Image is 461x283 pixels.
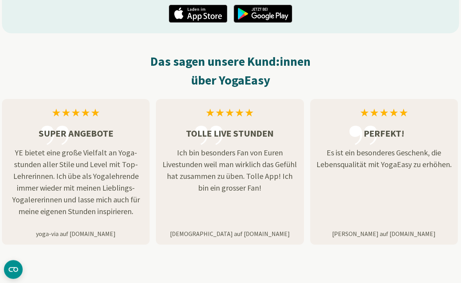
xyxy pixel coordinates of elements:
p: YE bietet eine große Vielfalt an Yoga-stunden aller Stile und Level mit Top-Lehrerinnen. Ich übe ... [2,147,150,218]
h2: Das sagen unsere Kund:innen über YogaEasy [2,52,459,90]
p: yoga-via auf [DOMAIN_NAME] [2,229,150,239]
p: Ich bin besonders Fan von Euren Livestunden weil man wirklich das Gefühl hat zusammen zu üben. To... [156,147,304,194]
h3: Super Angebote [2,127,150,141]
img: app_googleplay_de.png [234,5,292,23]
p: Es ist ein besonderes Geschenk, die Lebensqualität mit YogaEasy zu erhöhen. [310,147,458,171]
p: [DEMOGRAPHIC_DATA] auf [DOMAIN_NAME] [156,229,304,239]
h3: Tolle Live Stunden [156,127,304,141]
p: [PERSON_NAME] auf [DOMAIN_NAME] [310,229,458,239]
img: app_appstore_de.png [169,5,227,23]
button: CMP-Widget öffnen [4,260,23,279]
h3: Perfekt! [310,127,458,141]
